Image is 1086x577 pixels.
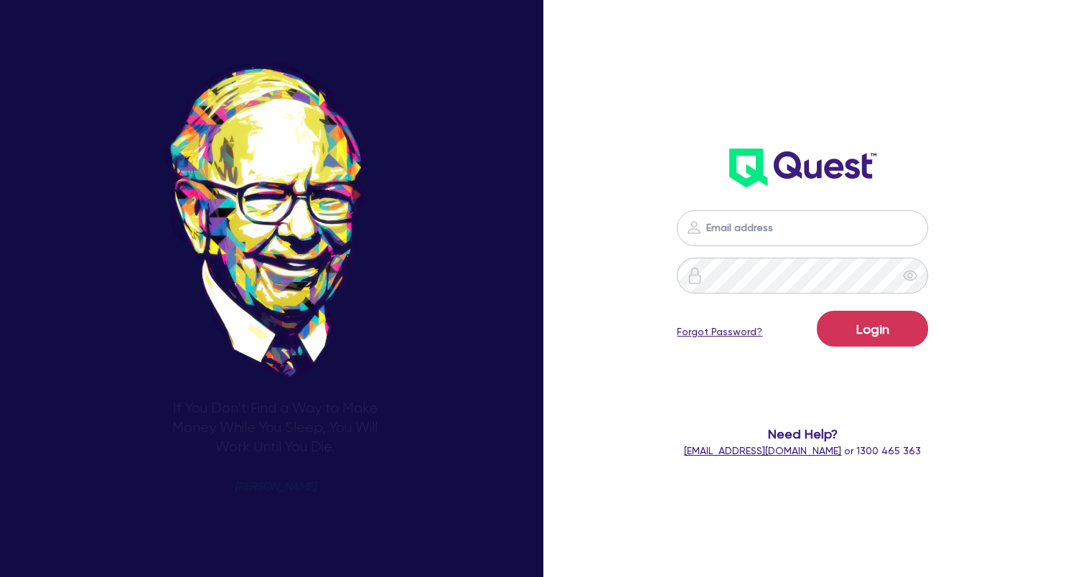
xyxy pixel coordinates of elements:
span: or 1300 465 363 [684,445,921,456]
span: eye [903,268,917,283]
input: Email address [677,210,928,246]
a: [EMAIL_ADDRESS][DOMAIN_NAME] [684,445,841,456]
img: icon-password [686,267,703,284]
img: icon-password [685,219,703,236]
button: Login [817,311,928,347]
img: wH2k97JdezQIQAAAABJRU5ErkJggg== [729,149,876,187]
span: [PERSON_NAME] [235,482,316,492]
span: Need Help? [663,424,944,444]
a: Forgot Password? [677,324,762,339]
